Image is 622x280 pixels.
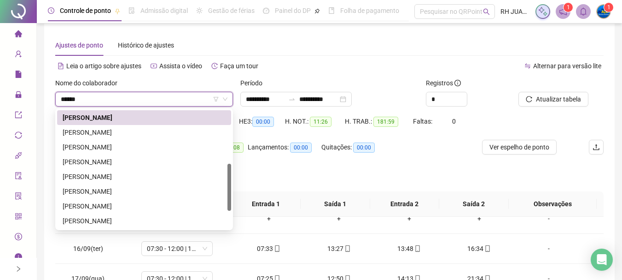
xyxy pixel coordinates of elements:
[63,157,226,167] div: [PERSON_NAME]
[413,118,434,125] span: Faltas:
[288,95,296,103] span: to
[591,249,613,271] div: Open Intercom Messenger
[567,4,570,11] span: 1
[483,8,490,15] span: search
[290,143,312,153] span: 00:00
[263,7,269,14] span: dashboard
[48,7,54,14] span: clock-circle
[500,6,530,17] span: RH JUAÇO
[273,245,280,252] span: mobile
[57,199,231,214] div: FRANCISCO RAMOM ISIDORIO FARIAS
[57,214,231,228] div: FRANCISCO RONALDO SILVA MARQUES
[509,191,597,217] th: Observações
[151,63,157,69] span: youtube
[57,110,231,125] div: FRANCISCO EMERSON NASCIMENTO FONSECA
[159,62,202,70] span: Assista o vídeo
[55,78,123,88] label: Nome do colaborador
[252,117,274,127] span: 00:00
[533,62,601,70] span: Alternar para versão lite
[222,96,228,102] span: down
[345,116,413,127] div: H. TRAB.:
[353,143,375,153] span: 00:00
[15,266,22,272] span: right
[15,229,22,247] span: dollar
[115,8,120,14] span: pushpin
[482,140,557,155] button: Ver espelho de ponto
[15,209,22,227] span: qrcode
[15,168,22,186] span: audit
[516,199,589,209] span: Observações
[140,7,188,14] span: Admissão digital
[63,172,226,182] div: [PERSON_NAME]
[57,169,231,184] div: FRANCISCO JOSE GUILHERME DOS SANTOS
[128,7,135,14] span: file-done
[15,249,22,268] span: info-circle
[147,242,207,256] span: 07:30 - 12:00 | 14:00 - 17:30
[311,214,366,224] div: +
[597,5,610,18] img: 66582
[285,116,345,127] div: H. NOT.:
[483,245,491,252] span: mobile
[579,7,587,16] span: bell
[370,191,440,217] th: Entrada 2
[240,78,268,88] label: Período
[248,142,321,153] div: Lançamentos:
[381,244,436,254] div: 13:48
[526,96,532,102] span: reload
[220,62,258,70] span: Faça um tour
[63,113,226,123] div: [PERSON_NAME]
[211,63,218,69] span: history
[63,186,226,197] div: [PERSON_NAME]
[593,143,600,151] span: upload
[73,245,103,252] span: 16/09(ter)
[522,244,576,254] div: -
[15,107,22,125] span: export
[607,4,610,11] span: 1
[60,7,111,14] span: Controle de ponto
[381,214,436,224] div: +
[340,7,399,14] span: Folha de pagamento
[63,201,226,211] div: [PERSON_NAME]
[57,125,231,140] div: FRANCISCO ISMAEL DA SILVA SOUZA
[63,127,226,137] div: [PERSON_NAME]
[15,66,22,85] span: file
[311,244,366,254] div: 13:27
[454,80,461,86] span: info-circle
[559,7,567,16] span: notification
[452,118,456,125] span: 0
[604,3,613,12] sup: Atualize o seu contato no menu Meus Dados
[15,148,22,166] span: api
[522,214,576,224] div: -
[15,26,22,44] span: home
[288,95,296,103] span: swap-right
[239,116,285,127] div: HE 3:
[452,244,507,254] div: 16:34
[55,42,103,49] span: Ajustes de ponto
[15,46,22,65] span: user-add
[328,7,335,14] span: book
[15,188,22,207] span: solution
[57,155,231,169] div: FRANCISCO JOANERLANIO DE SOUSA MORENO
[538,6,548,17] img: sparkle-icon.fc2bf0ac1784a2077858766a79e2daf3.svg
[58,63,64,69] span: file-text
[413,245,421,252] span: mobile
[314,8,320,14] span: pushpin
[439,191,509,217] th: Saída 2
[426,78,461,88] span: Registros
[15,127,22,146] span: sync
[524,63,531,69] span: swap
[310,117,331,127] span: 11:26
[213,96,219,102] span: filter
[232,191,301,217] th: Entrada 1
[63,216,226,226] div: [PERSON_NAME]
[301,191,370,217] th: Saída 1
[321,142,390,153] div: Quitações:
[489,142,549,152] span: Ver espelho de ponto
[452,214,507,224] div: +
[66,62,141,70] span: Leia o artigo sobre ajustes
[118,42,174,49] span: Histórico de ajustes
[536,94,581,104] span: Atualizar tabela
[275,7,311,14] span: Painel do DP
[208,7,255,14] span: Gestão de férias
[57,140,231,155] div: FRANCISCO IZIDORIO DO NASCIMENTO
